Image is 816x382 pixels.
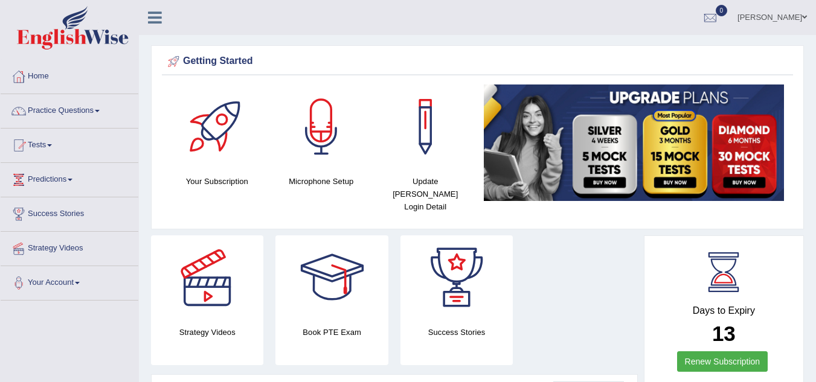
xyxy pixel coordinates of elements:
h4: Days to Expiry [658,305,790,316]
a: Home [1,60,138,90]
div: Getting Started [165,53,790,71]
h4: Your Subscription [171,175,263,188]
h4: Success Stories [400,326,513,339]
a: Your Account [1,266,138,296]
h4: Microphone Setup [275,175,368,188]
a: Predictions [1,163,138,193]
span: 0 [716,5,728,16]
img: small5.jpg [484,84,785,201]
h4: Update [PERSON_NAME] Login Detail [379,175,472,213]
a: Practice Questions [1,94,138,124]
h4: Book PTE Exam [275,326,388,339]
b: 13 [712,322,736,345]
a: Tests [1,129,138,159]
a: Success Stories [1,197,138,228]
a: Strategy Videos [1,232,138,262]
h4: Strategy Videos [151,326,263,339]
a: Renew Subscription [677,351,768,372]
